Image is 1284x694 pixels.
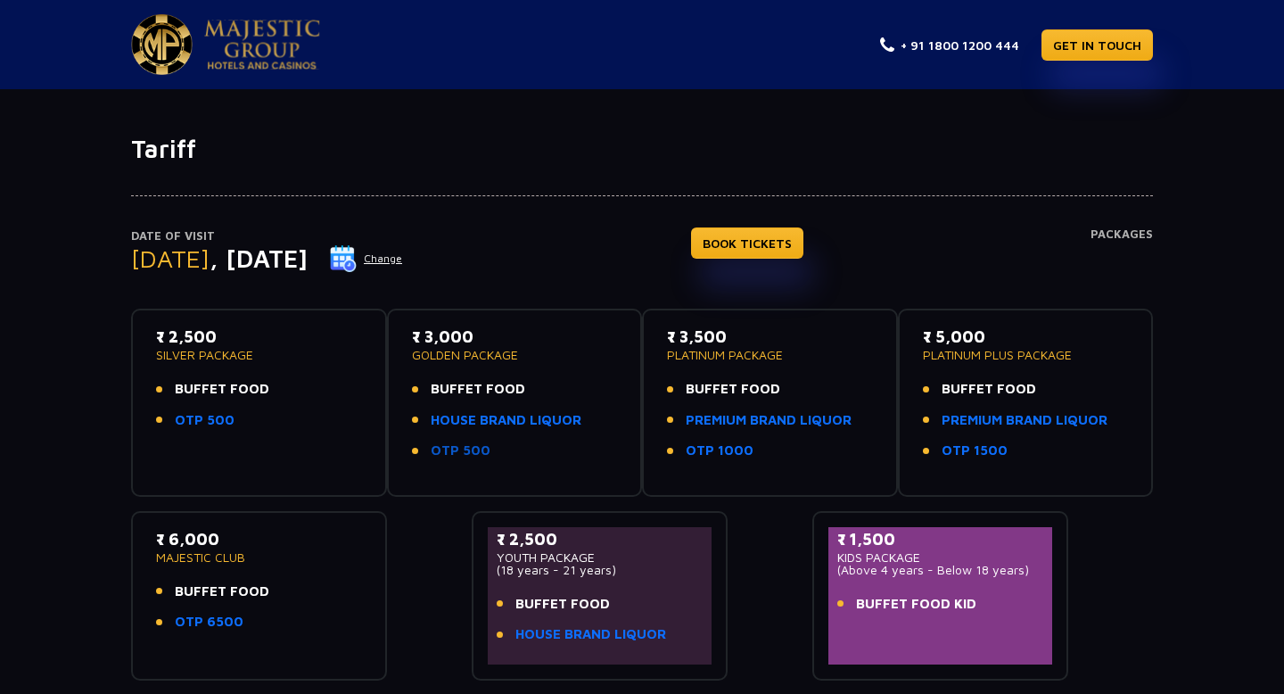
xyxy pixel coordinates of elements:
p: YOUTH PACKAGE [497,551,703,564]
span: BUFFET FOOD [686,379,780,400]
p: ₹ 2,500 [156,325,362,349]
a: HOUSE BRAND LIQUOR [431,410,581,431]
a: + 91 1800 1200 444 [880,36,1019,54]
a: OTP 500 [175,410,235,431]
p: ₹ 3,500 [667,325,873,349]
a: GET IN TOUCH [1041,29,1153,61]
p: ₹ 2,500 [497,527,703,551]
span: BUFFET FOOD [515,594,610,615]
a: OTP 6500 [175,612,243,632]
p: (18 years - 21 years) [497,564,703,576]
p: PLATINUM PLUS PACKAGE [923,349,1129,361]
h1: Tariff [131,134,1153,164]
img: Majestic Pride [131,14,193,75]
a: PREMIUM BRAND LIQUOR [686,410,852,431]
h4: Packages [1091,227,1153,292]
span: BUFFET FOOD KID [856,594,976,615]
p: ₹ 5,000 [923,325,1129,349]
a: OTP 1000 [686,441,753,461]
img: Majestic Pride [204,20,320,70]
span: BUFFET FOOD [942,379,1036,400]
a: HOUSE BRAND LIQUOR [515,624,666,645]
a: OTP 500 [431,441,490,461]
p: ₹ 6,000 [156,527,362,551]
button: Change [329,244,403,273]
span: BUFFET FOOD [175,582,269,602]
span: [DATE] [131,244,210,273]
span: , [DATE] [210,244,308,273]
p: SILVER PACKAGE [156,349,362,361]
p: Date of Visit [131,227,403,245]
p: ₹ 1,500 [837,527,1043,551]
p: KIDS PACKAGE [837,551,1043,564]
p: GOLDEN PACKAGE [412,349,618,361]
span: BUFFET FOOD [175,379,269,400]
p: MAJESTIC CLUB [156,551,362,564]
p: PLATINUM PACKAGE [667,349,873,361]
a: BOOK TICKETS [691,227,803,259]
span: BUFFET FOOD [431,379,525,400]
a: OTP 1500 [942,441,1008,461]
a: PREMIUM BRAND LIQUOR [942,410,1107,431]
p: ₹ 3,000 [412,325,618,349]
p: (Above 4 years - Below 18 years) [837,564,1043,576]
